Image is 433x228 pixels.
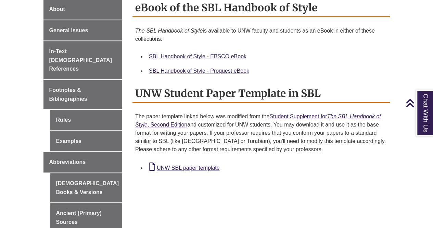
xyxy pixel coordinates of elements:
a: Examples [50,131,123,152]
a: SBL Handbook of Style - EBSCO eBook [149,53,246,59]
a: SBL Handbook of Style - Proquest eBook [149,68,249,74]
a: General Issues [43,20,123,41]
a: UNW SBL paper template [149,165,219,171]
span: Abbreviations [49,159,86,165]
span: About [49,6,65,12]
a: In-Text [DEMOGRAPHIC_DATA] References [43,41,123,79]
h2: UNW Student Paper Template in SBL [132,85,390,103]
a: Abbreviations [43,152,123,172]
a: Rules [50,110,123,130]
em: The SBL Handbook of Style [135,28,203,34]
a: [DEMOGRAPHIC_DATA] Books & Versions [50,173,123,202]
span: Footnotes & Bibliographies [49,87,87,102]
span: In-Text [DEMOGRAPHIC_DATA] References [49,48,112,72]
span: General Issues [49,27,88,33]
p: The paper template linked below was modified from the and customized for UNW students. You may do... [135,110,387,156]
a: Back to Top [406,98,431,108]
a: Footnotes & Bibliographies [43,80,123,109]
p: is available to UNW faculty and students as an eBook in either of these collections: [135,24,387,46]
